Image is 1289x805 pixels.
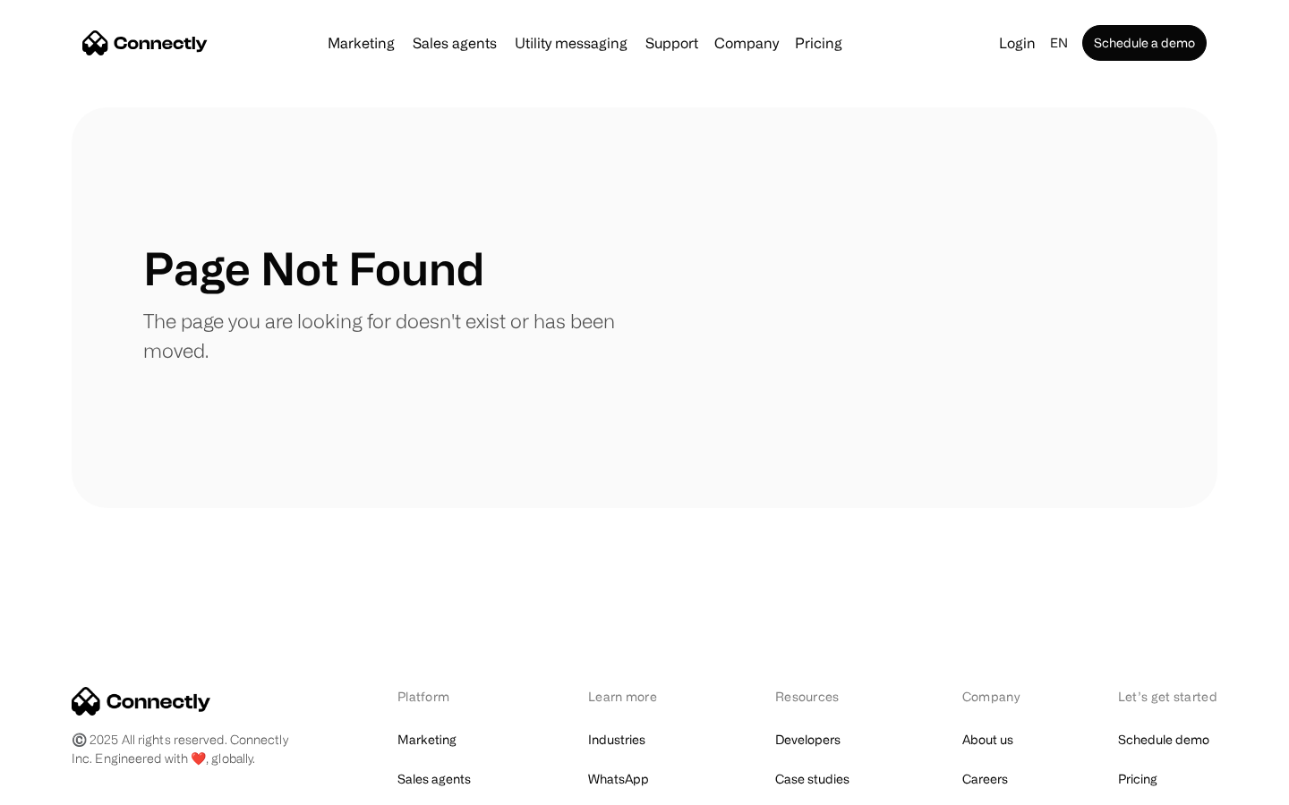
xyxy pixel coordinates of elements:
[775,687,869,706] div: Resources
[397,687,495,706] div: Platform
[714,30,779,55] div: Company
[588,727,645,752] a: Industries
[36,774,107,799] ul: Language list
[397,767,471,792] a: Sales agents
[320,36,402,50] a: Marketing
[638,36,705,50] a: Support
[508,36,635,50] a: Utility messaging
[588,767,649,792] a: WhatsApp
[962,767,1008,792] a: Careers
[143,306,644,365] p: The page you are looking for doesn't exist or has been moved.
[1118,727,1209,752] a: Schedule demo
[775,767,849,792] a: Case studies
[588,687,682,706] div: Learn more
[962,727,1013,752] a: About us
[405,36,504,50] a: Sales agents
[992,30,1043,55] a: Login
[18,772,107,799] aside: Language selected: English
[1118,687,1217,706] div: Let’s get started
[775,727,841,752] a: Developers
[962,687,1025,706] div: Company
[1050,30,1068,55] div: en
[788,36,849,50] a: Pricing
[397,727,457,752] a: Marketing
[1082,25,1207,61] a: Schedule a demo
[143,241,484,295] h1: Page Not Found
[1118,767,1157,792] a: Pricing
